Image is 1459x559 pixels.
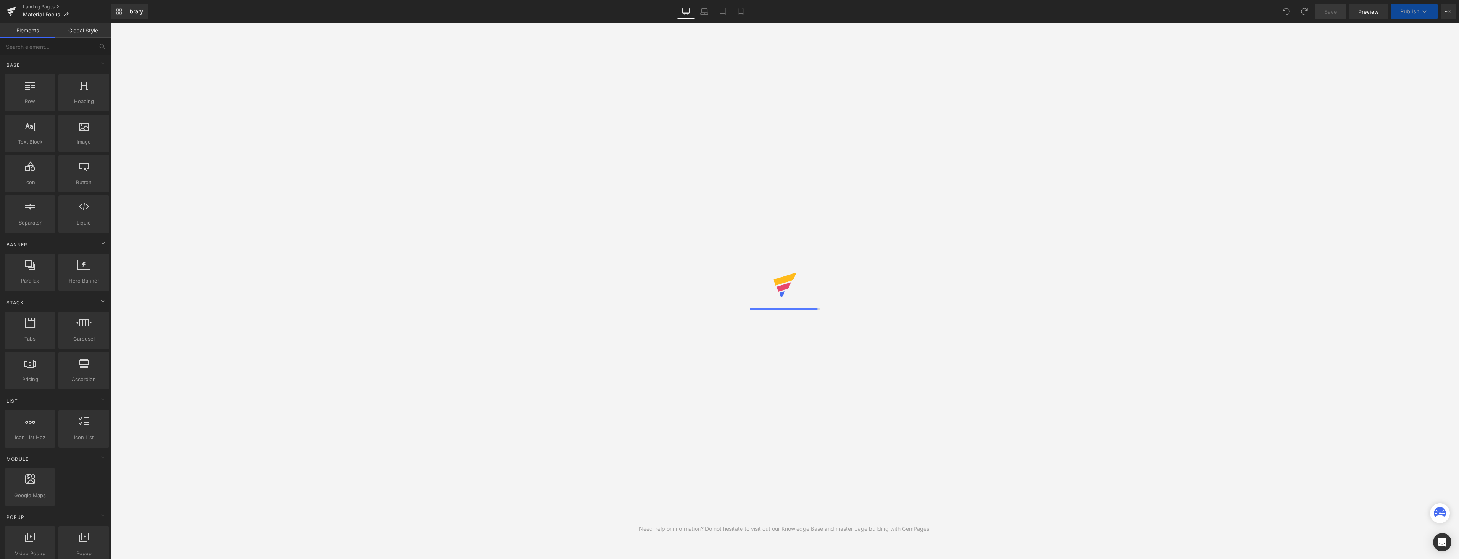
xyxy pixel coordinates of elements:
span: Video Popup [7,549,53,557]
button: Publish [1391,4,1438,19]
span: Heading [61,97,107,105]
a: Tablet [713,4,732,19]
span: Icon List Hoz [7,433,53,441]
span: List [6,397,19,405]
a: Landing Pages [23,4,111,10]
span: Hero Banner [61,277,107,285]
span: Tabs [7,335,53,343]
span: Stack [6,299,24,306]
a: Laptop [695,4,713,19]
span: Icon [7,178,53,186]
span: Image [61,138,107,146]
button: Redo [1297,4,1312,19]
a: Mobile [732,4,750,19]
span: Liquid [61,219,107,227]
span: Save [1324,8,1337,16]
span: Publish [1400,8,1419,15]
span: Base [6,61,21,69]
span: Library [125,8,143,15]
span: Button [61,178,107,186]
div: Open Intercom Messenger [1433,533,1451,551]
span: Parallax [7,277,53,285]
button: More [1441,4,1456,19]
span: Row [7,97,53,105]
div: Need help or information? Do not hesitate to visit out our Knowledge Base and master page buildin... [639,525,931,533]
span: Popup [61,549,107,557]
span: Google Maps [7,491,53,499]
span: Text Block [7,138,53,146]
span: Icon List [61,433,107,441]
span: Separator [7,219,53,227]
span: Accordion [61,375,107,383]
button: Undo [1278,4,1294,19]
a: New Library [111,4,148,19]
span: Material Focus [23,11,60,18]
a: Global Style [55,23,111,38]
a: Desktop [677,4,695,19]
a: Preview [1349,4,1388,19]
span: Banner [6,241,28,248]
span: Module [6,456,29,463]
span: Carousel [61,335,107,343]
span: Popup [6,514,25,521]
span: Pricing [7,375,53,383]
span: Preview [1358,8,1379,16]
